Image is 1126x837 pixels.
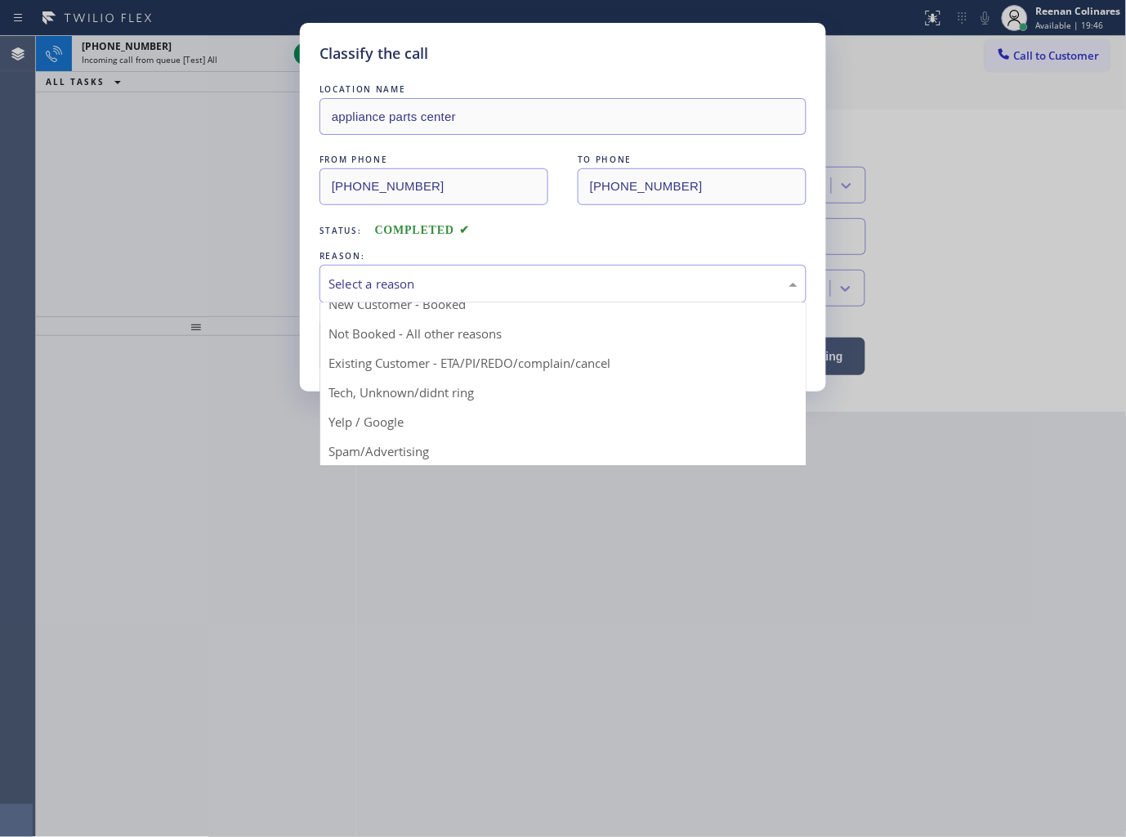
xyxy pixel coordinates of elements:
div: REASON: [319,248,807,265]
input: From phone [319,168,548,205]
div: Spam/Advertising [320,436,806,466]
div: Yelp / Google [320,407,806,436]
div: TO PHONE [578,151,807,168]
input: To phone [578,168,807,205]
span: Status: [319,225,362,236]
div: LOCATION NAME [319,81,807,98]
div: New Customer - Booked [320,289,806,319]
div: Select a reason [328,275,798,293]
h5: Classify the call [319,43,428,65]
span: COMPLETED [375,224,470,236]
div: Tech, Unknown/didnt ring [320,378,806,407]
div: Not Booked - All other reasons [320,319,806,348]
div: FROM PHONE [319,151,548,168]
div: Existing Customer - ETA/PI/REDO/complain/cancel [320,348,806,378]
